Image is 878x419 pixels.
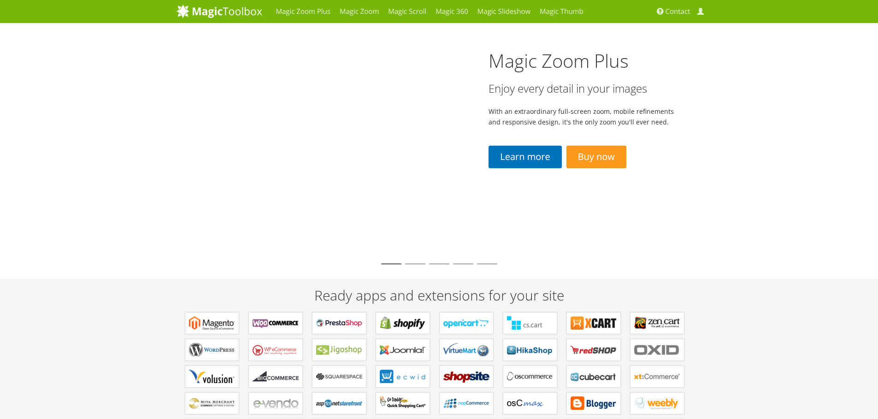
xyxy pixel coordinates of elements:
b: Extensions for AspDotNetStorefront [316,396,362,410]
a: Extensions for Squarespace [312,366,366,388]
b: Extensions for Blogger [571,396,617,410]
b: Extensions for xt:Commerce [634,370,680,384]
a: Plugins for WordPress [185,339,239,361]
b: Plugins for Zen Cart [634,316,680,330]
a: Add-ons for CS-Cart [503,312,557,334]
b: Modules for OpenCart [443,316,489,330]
a: Extensions for OXID [630,339,684,361]
a: Extensions for AspDotNetStorefront [312,392,366,414]
a: Plugins for CubeCart [566,366,621,388]
img: MagicToolbox.com - Image tools for your website [177,4,262,18]
b: Components for Joomla [380,343,426,357]
a: Extensions for nopCommerce [439,392,494,414]
a: Apps for Bigcommerce [248,366,303,388]
a: Plugins for Jigoshop [312,339,366,361]
b: Extensions for ShopSite [443,370,489,384]
b: Extensions for Squarespace [316,370,362,384]
a: Modules for OpenCart [439,312,494,334]
b: Extensions for OXID [634,343,680,357]
a: Extensions for xt:Commerce [630,366,684,388]
b: Modules for PrestaShop [316,316,362,330]
span: Contact [666,7,690,16]
b: Plugins for WordPress [189,343,235,357]
a: Extensions for Weebly [630,392,684,414]
b: Plugins for WP e-Commerce [253,343,299,357]
a: Components for redSHOP [566,339,621,361]
h3: Enjoy every detail in your images [489,83,679,94]
b: Add-ons for osCMax [507,396,553,410]
h2: Ready apps and extensions for your site [177,288,702,303]
b: Extensions for GoDaddy Shopping Cart [380,396,426,410]
b: Modules for X-Cart [571,316,617,330]
a: Magic Zoom Plus [489,48,629,73]
p: With an extraordinary full-screen zoom, mobile refinements and responsive design, it's the only z... [489,106,679,127]
b: Components for VirtueMart [443,343,489,357]
b: Add-ons for osCommerce [507,370,553,384]
a: Components for VirtueMart [439,339,494,361]
a: Apps for Shopify [376,312,430,334]
b: Components for redSHOP [571,343,617,357]
b: Plugins for CubeCart [571,370,617,384]
a: Components for Joomla [376,339,430,361]
b: Add-ons for CS-Cart [507,316,553,330]
b: Extensions for Volusion [189,370,235,384]
b: Components for HikaShop [507,343,553,357]
b: Apps for Bigcommerce [253,370,299,384]
a: Extensions for Miva Merchant [185,392,239,414]
a: Plugins for WooCommerce [248,312,303,334]
a: Plugins for Zen Cart [630,312,684,334]
b: Plugins for Jigoshop [316,343,362,357]
a: Add-ons for osCMax [503,392,557,414]
a: Extensions for Volusion [185,366,239,388]
b: Extensions for ECWID [380,370,426,384]
a: Extensions for e-vendo [248,392,303,414]
b: Extensions for e-vendo [253,396,299,410]
b: Extensions for Magento [189,316,235,330]
a: Buy now [566,146,626,168]
a: Learn more [489,146,561,168]
a: Components for HikaShop [503,339,557,361]
a: Extensions for Blogger [566,392,621,414]
b: Apps for Shopify [380,316,426,330]
a: Extensions for Magento [185,312,239,334]
b: Extensions for Miva Merchant [189,396,235,410]
a: Extensions for GoDaddy Shopping Cart [376,392,430,414]
b: Extensions for nopCommerce [443,396,489,410]
a: Extensions for ECWID [376,366,430,388]
b: Extensions for Weebly [634,396,680,410]
a: Modules for PrestaShop [312,312,366,334]
b: Plugins for WooCommerce [253,316,299,330]
a: Add-ons for osCommerce [503,366,557,388]
a: Modules for X-Cart [566,312,621,334]
a: Plugins for WP e-Commerce [248,339,303,361]
a: Extensions for ShopSite [439,366,494,388]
